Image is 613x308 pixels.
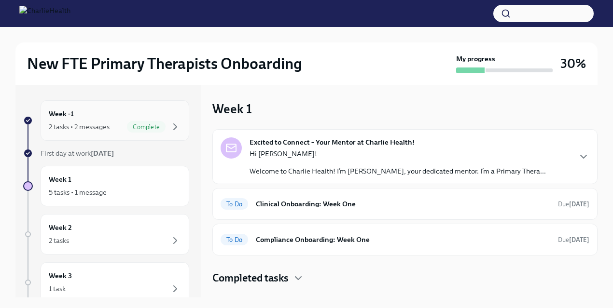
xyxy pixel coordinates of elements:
span: To Do [221,236,248,243]
img: CharlieHealth [19,6,70,21]
h6: Clinical Onboarding: Week One [256,199,550,209]
strong: My progress [456,54,495,64]
div: 2 tasks [49,236,69,245]
a: To DoClinical Onboarding: Week OneDue[DATE] [221,196,589,212]
span: First day at work [41,149,114,158]
span: Due [558,236,589,243]
a: Week -12 tasks • 2 messagesComplete [23,100,189,141]
strong: [DATE] [91,149,114,158]
a: Week 15 tasks • 1 message [23,166,189,206]
div: 1 task [49,284,66,294]
span: August 24th, 2025 10:00 [558,200,589,209]
p: Welcome to Charlie Health! I’m [PERSON_NAME], your dedicated mentor. I’m a Primary Thera... [250,166,546,176]
div: Completed tasks [212,271,598,285]
a: To DoCompliance Onboarding: Week OneDue[DATE] [221,232,589,247]
div: 2 tasks • 2 messages [49,122,110,132]
h6: Week -1 [49,108,74,119]
h3: 30% [560,55,586,72]
h6: Week 2 [49,222,72,233]
h6: Compliance Onboarding: Week One [256,234,550,245]
strong: [DATE] [569,236,589,243]
span: Complete [127,123,166,131]
h6: Week 1 [49,174,71,185]
h6: Week 3 [49,270,72,281]
a: Week 22 tasks [23,214,189,254]
strong: Excited to Connect – Your Mentor at Charlie Health! [250,137,415,147]
h3: Week 1 [212,100,252,118]
strong: [DATE] [569,201,589,208]
a: Week 31 task [23,262,189,303]
span: Due [558,201,589,208]
h2: New FTE Primary Therapists Onboarding [27,54,302,73]
p: Hi [PERSON_NAME]! [250,149,546,159]
h4: Completed tasks [212,271,289,285]
a: First day at work[DATE] [23,148,189,158]
span: To Do [221,201,248,208]
span: August 24th, 2025 10:00 [558,235,589,244]
div: 5 tasks • 1 message [49,187,107,197]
